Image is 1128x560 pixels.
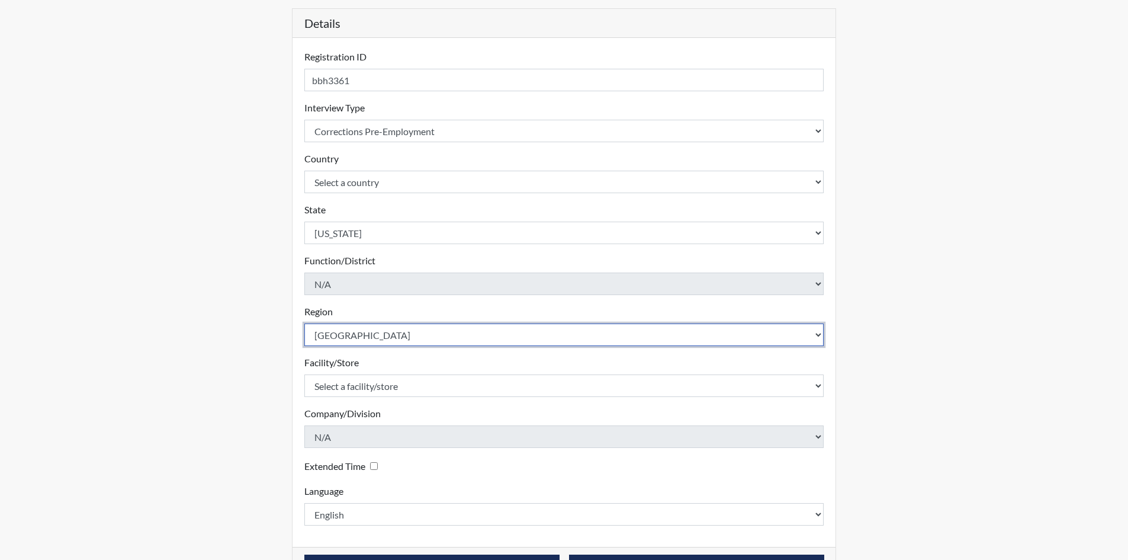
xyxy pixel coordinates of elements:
label: Registration ID [304,50,367,64]
label: Region [304,305,333,319]
label: Company/Division [304,407,381,421]
label: Extended Time [304,459,365,473]
div: Checking this box will provide the interviewee with an accomodation of extra time to answer each ... [304,457,383,475]
label: Interview Type [304,101,365,115]
input: Insert a Registration ID, which needs to be a unique alphanumeric value for each interviewee [304,69,824,91]
label: Language [304,484,343,498]
h5: Details [293,9,836,38]
label: Function/District [304,254,375,268]
label: Facility/Store [304,356,359,370]
label: State [304,203,326,217]
label: Country [304,152,339,166]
